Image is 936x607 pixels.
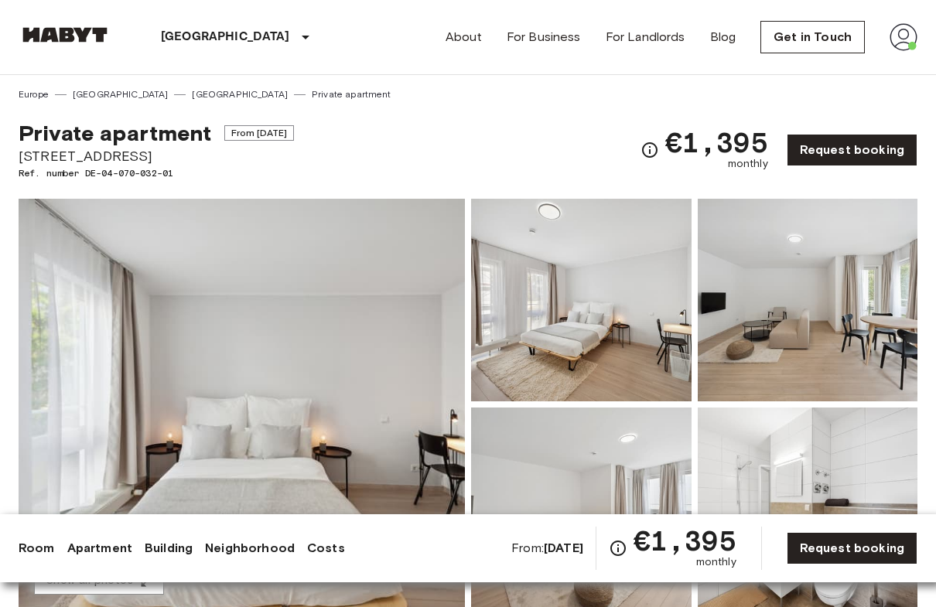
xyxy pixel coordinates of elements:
span: €1,395 [634,527,736,554]
span: From: [511,540,583,557]
a: Request booking [787,134,917,166]
span: monthly [728,156,768,172]
a: About [446,28,482,46]
p: [GEOGRAPHIC_DATA] [161,28,290,46]
a: Europe [19,87,49,101]
span: Ref. number DE-04-070-032-01 [19,166,294,180]
a: Costs [307,539,345,558]
a: Room [19,539,55,558]
span: Private apartment [19,120,212,146]
span: [STREET_ADDRESS] [19,146,294,166]
svg: Check cost overview for full price breakdown. Please note that discounts apply to new joiners onl... [609,539,627,558]
a: Apartment [67,539,132,558]
span: €1,395 [665,128,768,156]
img: Habyt [19,27,111,43]
b: [DATE] [544,541,583,555]
a: Get in Touch [760,21,865,53]
a: [GEOGRAPHIC_DATA] [73,87,169,101]
a: Request booking [787,532,917,564]
a: Private apartment [312,87,391,101]
span: From [DATE] [224,125,295,141]
img: Picture of unit DE-04-070-032-01 [471,199,692,401]
a: For Landlords [606,28,685,46]
img: avatar [890,23,917,51]
a: For Business [507,28,581,46]
img: Picture of unit DE-04-070-032-01 [698,199,918,401]
span: monthly [696,554,736,570]
a: Blog [710,28,736,46]
svg: Check cost overview for full price breakdown. Please note that discounts apply to new joiners onl... [641,141,659,159]
a: Building [145,539,193,558]
a: Neighborhood [205,539,295,558]
a: [GEOGRAPHIC_DATA] [192,87,288,101]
